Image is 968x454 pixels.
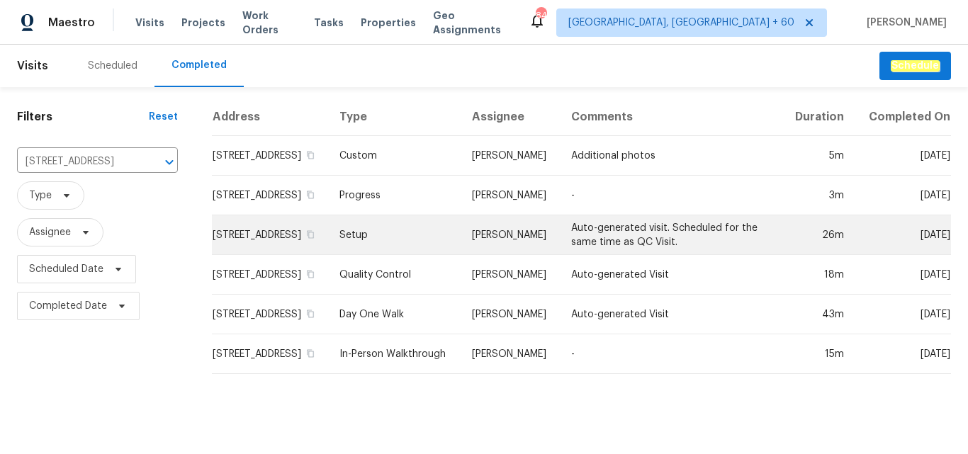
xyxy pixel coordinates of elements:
[855,255,951,295] td: [DATE]
[304,149,317,161] button: Copy Address
[304,347,317,360] button: Copy Address
[782,176,855,215] td: 3m
[88,59,137,73] div: Scheduled
[782,334,855,374] td: 15m
[855,136,951,176] td: [DATE]
[17,151,138,173] input: Search for an address...
[159,152,179,172] button: Open
[29,262,103,276] span: Scheduled Date
[461,295,560,334] td: [PERSON_NAME]
[461,136,560,176] td: [PERSON_NAME]
[855,215,951,255] td: [DATE]
[242,8,297,37] span: Work Orders
[304,228,317,241] button: Copy Address
[855,98,951,136] th: Completed On
[212,136,328,176] td: [STREET_ADDRESS]
[328,215,461,255] td: Setup
[782,255,855,295] td: 18m
[461,98,560,136] th: Assignee
[328,136,461,176] td: Custom
[782,136,855,176] td: 5m
[461,215,560,255] td: [PERSON_NAME]
[328,176,461,215] td: Progress
[782,98,855,136] th: Duration
[560,334,782,374] td: -
[861,16,947,30] span: [PERSON_NAME]
[560,215,782,255] td: Auto-generated visit. Scheduled for the same time as QC Visit.
[149,110,178,124] div: Reset
[536,8,546,23] div: 841
[181,16,225,30] span: Projects
[304,307,317,320] button: Copy Address
[560,295,782,334] td: Auto-generated Visit
[212,98,328,136] th: Address
[212,176,328,215] td: [STREET_ADDRESS]
[560,98,782,136] th: Comments
[212,334,328,374] td: [STREET_ADDRESS]
[212,255,328,295] td: [STREET_ADDRESS]
[879,52,951,81] button: Schedule
[17,50,48,81] span: Visits
[782,295,855,334] td: 43m
[560,176,782,215] td: -
[461,176,560,215] td: [PERSON_NAME]
[560,136,782,176] td: Additional photos
[135,16,164,30] span: Visits
[855,176,951,215] td: [DATE]
[461,334,560,374] td: [PERSON_NAME]
[461,255,560,295] td: [PERSON_NAME]
[171,58,227,72] div: Completed
[314,18,344,28] span: Tasks
[48,16,95,30] span: Maestro
[29,225,71,239] span: Assignee
[29,188,52,203] span: Type
[212,295,328,334] td: [STREET_ADDRESS]
[568,16,794,30] span: [GEOGRAPHIC_DATA], [GEOGRAPHIC_DATA] + 60
[328,295,461,334] td: Day One Walk
[891,60,940,72] em: Schedule
[782,215,855,255] td: 26m
[328,334,461,374] td: In-Person Walkthrough
[304,188,317,201] button: Copy Address
[17,110,149,124] h1: Filters
[855,334,951,374] td: [DATE]
[328,255,461,295] td: Quality Control
[433,8,512,37] span: Geo Assignments
[328,98,461,136] th: Type
[560,255,782,295] td: Auto-generated Visit
[212,215,328,255] td: [STREET_ADDRESS]
[29,299,107,313] span: Completed Date
[855,295,951,334] td: [DATE]
[304,268,317,280] button: Copy Address
[361,16,416,30] span: Properties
